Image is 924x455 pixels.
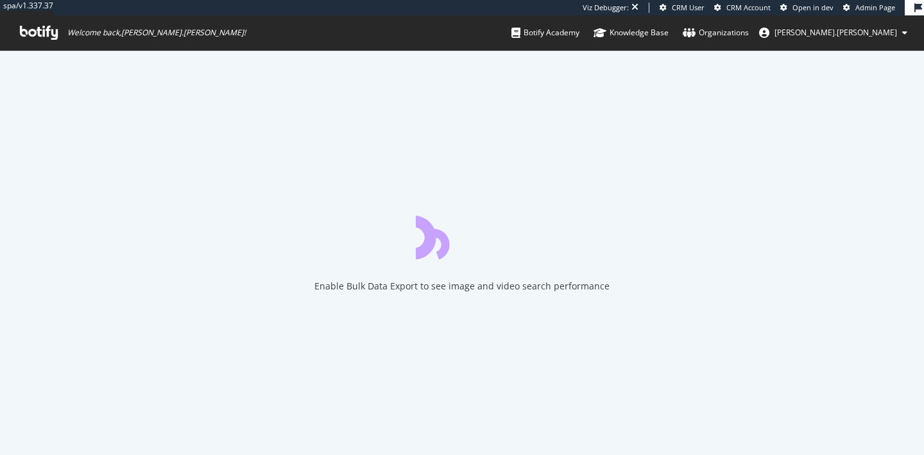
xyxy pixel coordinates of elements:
button: [PERSON_NAME].[PERSON_NAME] [749,22,918,43]
span: Open in dev [792,3,834,12]
div: Knowledge Base [594,26,669,39]
a: Organizations [683,15,749,50]
a: Botify Academy [511,15,579,50]
span: CRM Account [726,3,771,12]
div: animation [416,213,508,259]
div: Botify Academy [511,26,579,39]
a: CRM Account [714,3,771,13]
span: CRM User [672,3,705,12]
div: Organizations [683,26,749,39]
span: Welcome back, [PERSON_NAME].[PERSON_NAME] ! [67,28,246,38]
div: Enable Bulk Data Export to see image and video search performance [314,280,610,293]
a: Admin Page [843,3,895,13]
a: Knowledge Base [594,15,669,50]
span: Admin Page [855,3,895,12]
a: CRM User [660,3,705,13]
a: Open in dev [780,3,834,13]
div: Viz Debugger: [583,3,629,13]
span: robert.salerno [774,27,897,38]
